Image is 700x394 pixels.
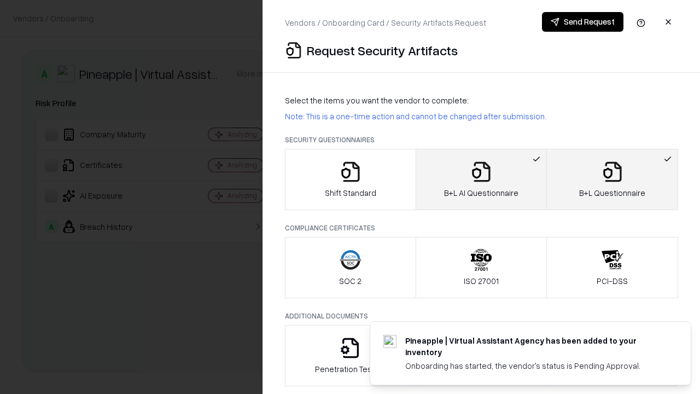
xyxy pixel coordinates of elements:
button: PCI-DSS [546,237,678,298]
div: Onboarding has started, the vendor's status is Pending Approval. [405,360,664,372]
button: SOC 2 [285,237,416,298]
button: B+L AI Questionnaire [416,149,547,210]
p: Vendors / Onboarding Card / Security Artifacts Request [285,17,486,28]
p: Security Questionnaires [285,135,678,144]
button: Penetration Testing [285,325,416,386]
p: B+L AI Questionnaire [444,187,518,199]
button: Shift Standard [285,149,416,210]
button: Send Request [542,12,623,32]
button: B+L Questionnaire [546,149,678,210]
p: Compliance Certificates [285,223,678,233]
p: PCI-DSS [597,275,628,287]
p: Shift Standard [325,187,376,199]
p: B+L Questionnaire [579,187,645,199]
p: Request Security Artifacts [307,42,458,59]
button: ISO 27001 [416,237,547,298]
img: trypineapple.com [383,335,396,348]
p: Note: This is a one-time action and cannot be changed after submission. [285,111,678,122]
p: Penetration Testing [315,363,386,375]
div: Pineapple | Virtual Assistant Agency has been added to your inventory [405,335,664,358]
p: ISO 27001 [464,275,499,287]
p: Additional Documents [285,311,678,321]
p: SOC 2 [339,275,361,287]
p: Select the items you want the vendor to complete: [285,95,678,106]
